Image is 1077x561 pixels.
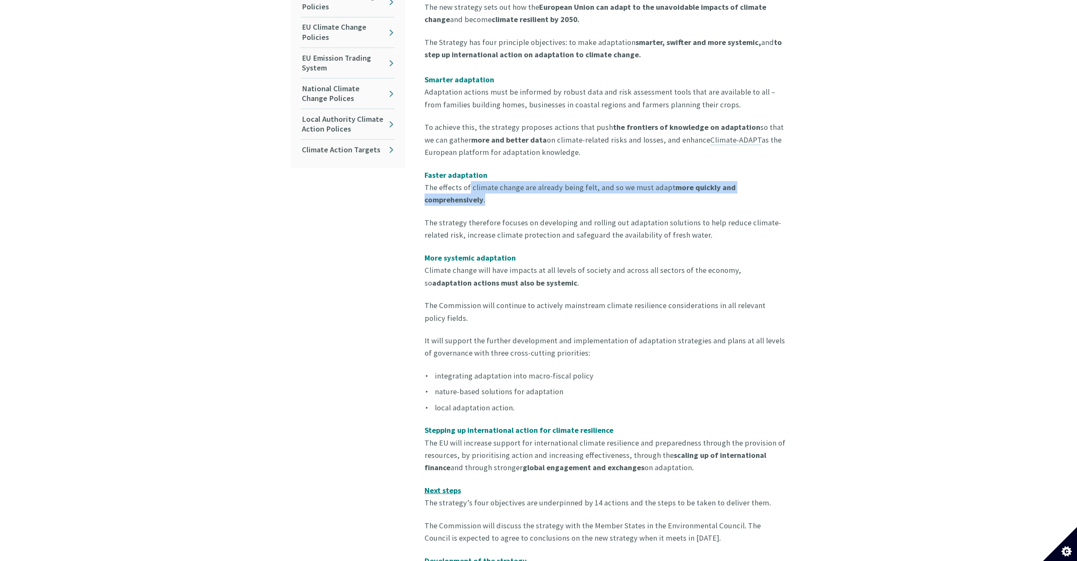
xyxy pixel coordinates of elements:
strong: Faster adaptation [425,170,487,180]
b: global engagement and exchanges [523,463,644,472]
li: nature-based solutions for adaptation [425,385,787,398]
p: The Commission will continue to actively mainstream climate resilience considerations in all rele... [425,299,787,324]
span: Smarter adaptation [425,75,494,84]
li: local adaptation action. [425,401,787,414]
p: The effects of climate change are already being felt, and so we must adapt . [425,169,787,206]
b: climate resilient by 2050. [492,14,579,24]
p: The Strategy has four principle objectives: to make adaptation and Adaptation actions must be inf... [425,36,787,111]
b: the frontiers of knowledge on adaptation [613,122,760,132]
p: The strategy’s four objectives are underpinned by 14 actions and the steps to be taken to deliver... [425,484,787,509]
p: The Commission will discuss the strategy with the Member States in the Environmental Council. The... [425,519,787,544]
b: more and better data [471,135,547,145]
p: The EU will increase support for international climate resilience and preparedness through the pr... [425,424,787,474]
li: integrating adaptation into macro-fiscal policy [425,370,787,382]
p: Climate change will have impacts at all levels of society and across all sectors of the economy, ... [425,252,787,289]
b: European Union can adapt to the unavoidable impacts of climate change [425,2,766,24]
p: The new strategy sets out how the and become [425,1,787,26]
b: adaptation actions must also be systemic [432,278,577,288]
p: The strategy therefore focuses on developing and rolling out adaptation solutions to help reduce ... [425,216,787,241]
a: National Climate Change Polices [301,79,395,109]
a: EU Emission Trading System [301,48,395,78]
button: Set cookie preferences [1043,527,1077,561]
p: It will support the further development and implementation of adaptation strategies and plans at ... [425,334,787,359]
a: Local Authority Climate Action Polices [301,109,395,139]
a: Climate Action Targets [301,140,395,160]
a: Climate-ADAPT [710,135,762,145]
a: EU Climate Change Policies [301,17,395,48]
strong: More systemic adaptation [425,253,516,263]
span: Next steps [425,485,461,495]
b: smarter, swifter and more systemic, [636,37,761,47]
span: Stepping up international action for climate resilience [425,425,613,435]
p: To achieve this, the strategy proposes actions that push so that we can gather on climate-related... [425,121,787,158]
